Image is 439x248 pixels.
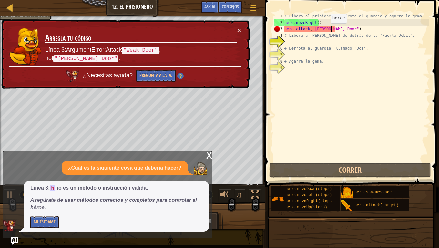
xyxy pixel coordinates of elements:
div: x [206,151,212,158]
h3: Arregla tu código [45,34,237,43]
img: AI [66,70,79,82]
button: Muéstrame [30,216,59,228]
div: 4 [274,32,284,39]
span: hero.moveRight(steps) [285,199,334,203]
span: : [18,15,20,18]
button: Pregunta a la IA. [136,70,176,82]
span: ¿Necesitas ayuda? [83,72,134,78]
img: Hint [177,73,184,79]
div: 5 [274,39,284,45]
span: ♫ [236,190,242,200]
code: heroe [332,16,345,21]
code: h [50,185,55,191]
button: Ask AI [201,1,219,13]
span: Acabó el tiempo [20,15,48,18]
div: 8 [274,58,284,65]
img: AI [3,220,16,232]
button: ♫ [234,189,245,202]
span: Objetivos [1,15,18,18]
span: Ask AI [204,4,215,10]
img: duck_hushbaum.png [9,28,41,66]
span: hero.say(message) [354,190,394,195]
p: Línea 3: no es un método o instrucción válida. [30,184,202,192]
div: 2 [274,19,284,26]
button: Ajustar volúmen [218,189,231,202]
img: portrait.png [341,200,353,212]
code: "[PERSON_NAME] Door" [53,55,118,62]
span: hero.moveLeft(steps) [285,193,332,197]
em: Asegúrate de usar métodos correctos y completos para controlar al héroe. [30,197,197,210]
img: portrait.png [271,193,284,205]
p: ¿Cuál es la siguiente cosa que debería hacer? [68,164,181,172]
button: Correr [269,163,431,178]
img: portrait.png [341,187,353,199]
div: 7 [274,52,284,58]
p: Línea 3:ArgumentError:Attack , not . [45,46,237,63]
span: hero.attack(target) [354,203,399,208]
div: 1 [274,13,284,19]
code: "Weak Door" [122,47,159,54]
button: × [237,27,241,34]
div: 9 [274,65,284,71]
button: Ask AI [11,237,18,245]
div: 3 [274,26,284,32]
button: Alterna pantalla completa. [249,189,261,202]
div: 6 [274,45,284,52]
span: hero.moveUp(steps) [285,205,327,210]
span: hero.moveDown(steps) [285,187,332,191]
button: Mostrar menú del juego [245,1,261,16]
span: Consejos [222,4,239,10]
img: Player [194,162,207,175]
